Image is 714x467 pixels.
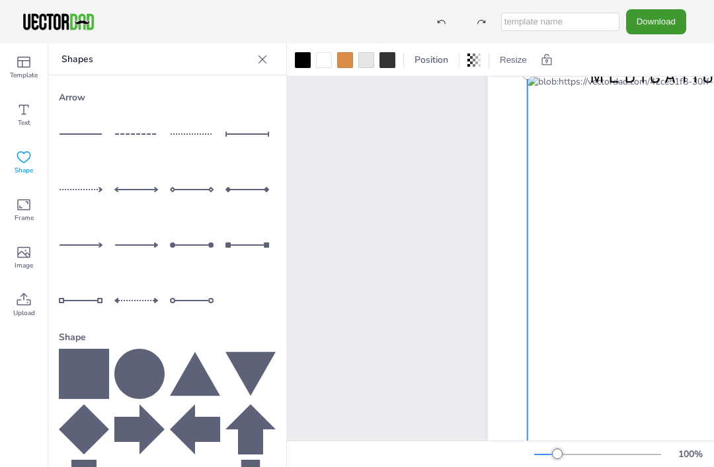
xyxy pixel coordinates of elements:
button: Resize [495,50,532,71]
span: Upload [13,308,35,318]
p: Shapes [61,44,252,75]
span: Frame [15,213,34,223]
span: Template [10,70,38,81]
input: template name [501,13,619,31]
span: Text [18,118,30,128]
div: Arrow [59,86,276,109]
div: 100 % [674,448,706,460]
span: Position [412,54,451,66]
img: VectorDad-1.png [21,12,96,32]
span: Shape [15,165,33,176]
span: Image [15,260,33,271]
div: Shape [59,326,276,349]
button: Download [626,9,686,34]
